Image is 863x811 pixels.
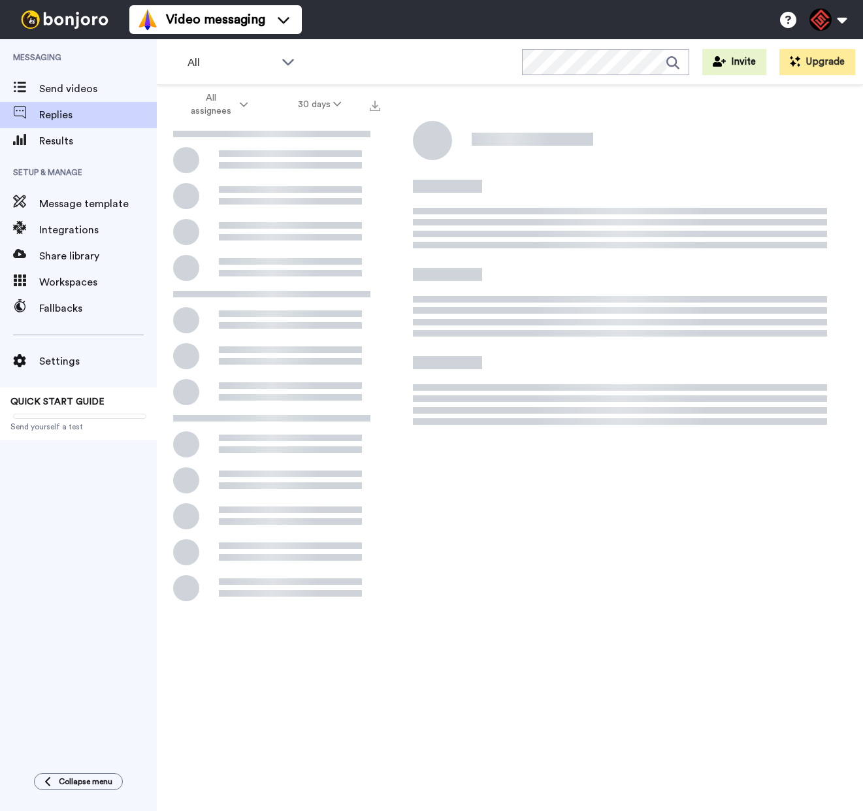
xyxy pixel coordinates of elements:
[187,55,275,71] span: All
[370,101,380,111] img: export.svg
[39,301,157,316] span: Fallbacks
[779,49,855,75] button: Upgrade
[39,196,157,212] span: Message template
[39,107,157,123] span: Replies
[166,10,265,29] span: Video messaging
[159,86,273,123] button: All assignees
[702,49,766,75] button: Invite
[59,776,112,787] span: Collapse menu
[39,274,157,290] span: Workspaces
[184,91,237,118] span: All assignees
[273,93,366,116] button: 30 days
[39,248,157,264] span: Share library
[39,354,157,369] span: Settings
[366,95,384,114] button: Export all results that match these filters now.
[39,133,157,149] span: Results
[10,422,146,432] span: Send yourself a test
[16,10,114,29] img: bj-logo-header-white.svg
[39,222,157,238] span: Integrations
[10,397,105,406] span: QUICK START GUIDE
[137,9,158,30] img: vm-color.svg
[34,773,123,790] button: Collapse menu
[39,81,157,97] span: Send videos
